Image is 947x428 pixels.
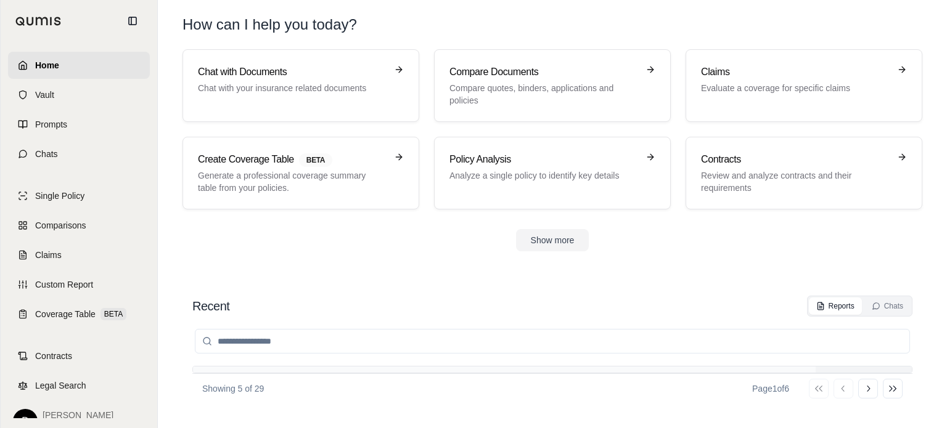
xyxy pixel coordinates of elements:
span: Coverage Table [35,308,96,320]
p: Showing 5 of 29 [202,382,264,395]
p: Compare quotes, binders, applications and policies [449,82,638,107]
h3: Policy Analysis [449,152,638,167]
p: Generate a professional coverage summary table from your policies. [198,169,387,194]
h3: Create Coverage Table [198,152,387,167]
a: Vault [8,81,150,108]
p: Analyze a single policy to identify key details [449,169,638,182]
span: Claims [35,249,62,261]
a: Policy AnalysisAnalyze a single policy to identify key details [434,137,671,209]
a: Prompts [8,111,150,138]
span: Vault [35,89,54,101]
h3: Contracts [701,152,890,167]
a: Create Coverage TableBETAGenerate a professional coverage summary table from your policies. [182,137,419,209]
a: ClaimsEvaluate a coverage for specific claims [686,49,922,122]
span: Chats [35,148,58,160]
a: Comparisons [8,212,150,239]
div: Reports [816,301,855,311]
span: Custom Report [35,278,93,291]
a: Single Policy [8,182,150,209]
h3: Compare Documents [449,65,638,79]
a: Custom Report [8,271,150,298]
a: Claims [8,241,150,269]
button: Collapse sidebar [123,11,142,31]
span: Home [35,59,59,71]
span: BETA [299,153,332,167]
h3: Chat with Documents [198,65,387,79]
th: Files [437,366,693,402]
span: Prompts [35,118,67,131]
p: Evaluate a coverage for specific claims [701,82,890,94]
a: Chats [8,140,150,168]
button: Show more [516,229,589,251]
p: Chat with your insurance related documents [198,82,387,94]
a: Compare DocumentsCompare quotes, binders, applications and policies [434,49,671,122]
th: Report Type [693,366,816,402]
span: BETA [100,308,126,320]
span: Contracts [35,350,72,362]
span: Legal Search [35,379,86,392]
span: [PERSON_NAME] [43,409,113,421]
img: Qumis Logo [15,17,62,26]
a: Home [8,52,150,79]
h2: Recent [192,297,229,315]
a: Contracts [8,342,150,369]
a: ContractsReview and analyze contracts and their requirements [686,137,922,209]
a: Legal Search [8,372,150,399]
p: Review and analyze contracts and their requirements [701,169,890,194]
div: Chats [872,301,903,311]
button: Chats [864,297,911,315]
h1: How can I help you today? [182,15,357,34]
span: Single Policy [35,190,84,202]
span: Comparisons [35,219,86,232]
div: Page 1 of 6 [752,382,789,395]
button: Reports [809,297,862,315]
a: Coverage TableBETA [8,301,150,328]
a: Chat with DocumentsChat with your insurance related documents [182,49,419,122]
h3: Claims [701,65,890,79]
